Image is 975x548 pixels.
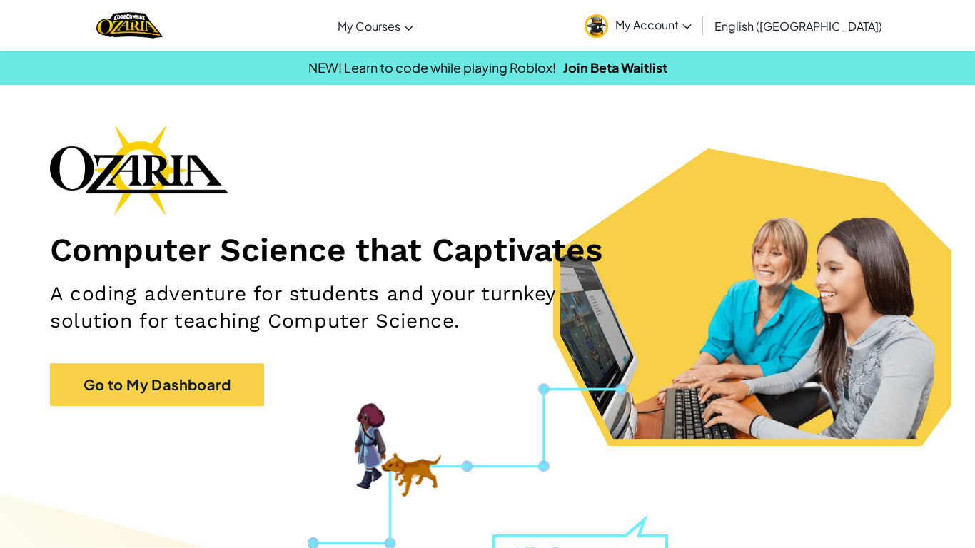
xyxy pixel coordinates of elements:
[50,124,228,215] img: Ozaria branding logo
[585,14,608,38] img: avatar
[50,363,264,406] a: Go to My Dashboard
[714,19,882,34] span: English ([GEOGRAPHIC_DATA])
[577,3,699,48] a: My Account
[615,17,692,32] span: My Account
[50,280,636,335] h2: A coding adventure for students and your turnkey solution for teaching Computer Science.
[308,59,556,76] span: NEW! Learn to code while playing Roblox!
[338,19,400,34] span: My Courses
[563,59,667,76] a: Join Beta Waitlist
[96,11,163,40] img: Home
[707,6,889,45] a: English ([GEOGRAPHIC_DATA])
[50,230,925,270] h1: Computer Science that Captivates
[96,11,163,40] a: Ozaria by CodeCombat logo
[330,6,420,45] a: My Courses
